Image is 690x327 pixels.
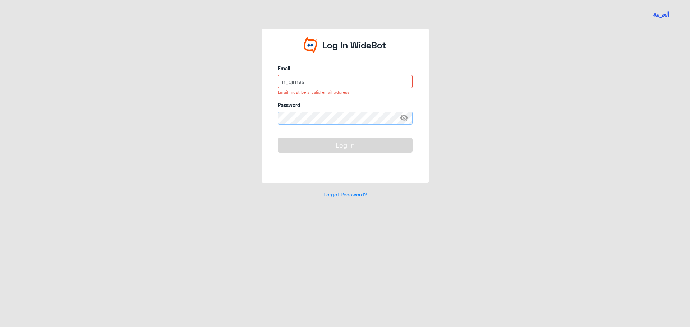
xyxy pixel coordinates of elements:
label: Email [278,65,413,72]
a: Forgot Password? [323,191,367,197]
button: العربية [653,10,670,19]
input: Enter your email here... [278,75,413,88]
span: visibility_off [400,112,413,125]
img: Widebot Logo [304,37,317,53]
button: Log In [278,138,413,152]
a: Switch language [649,5,674,23]
label: Password [278,101,413,109]
small: Email must be a valid email address [278,90,349,94]
p: Log In WideBot [322,38,386,52]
